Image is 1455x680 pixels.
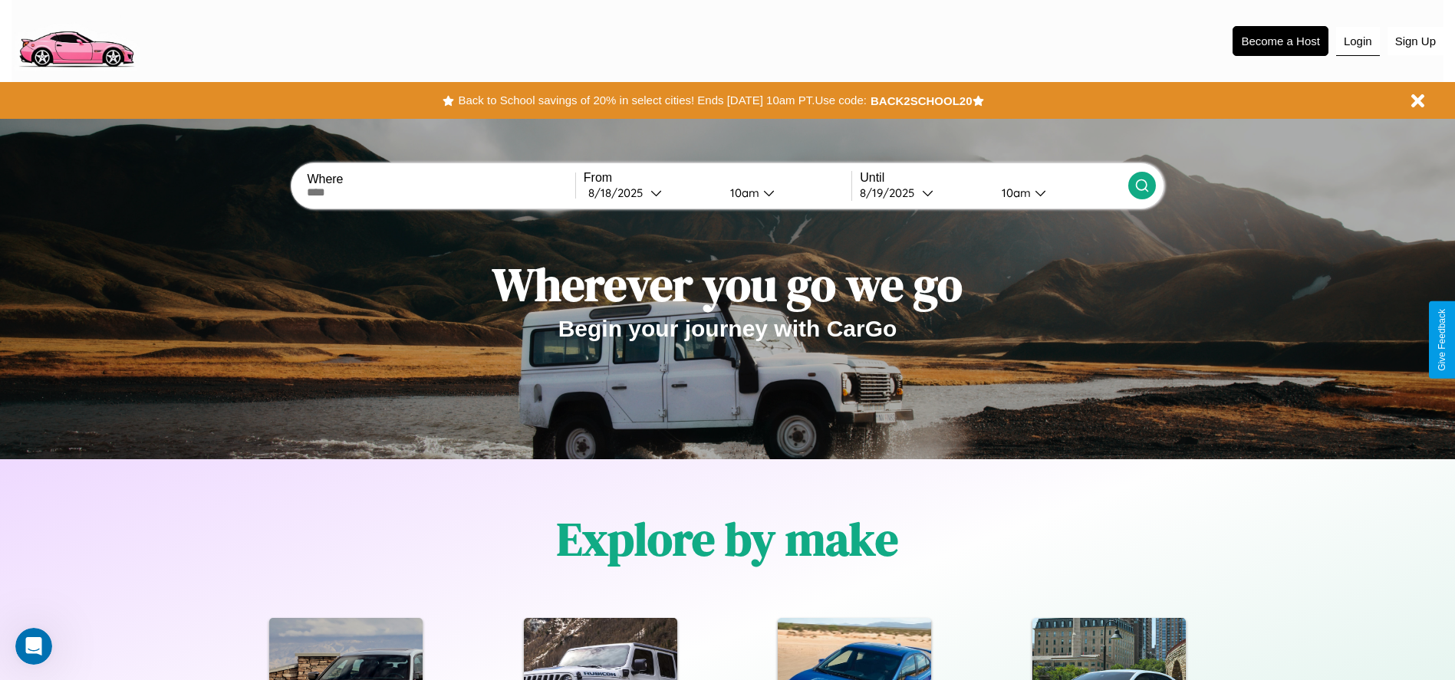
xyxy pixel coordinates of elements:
button: 8/18/2025 [584,185,718,201]
button: Back to School savings of 20% in select cities! Ends [DATE] 10am PT.Use code: [454,90,870,111]
button: 10am [718,185,852,201]
h1: Explore by make [557,508,898,570]
b: BACK2SCHOOL20 [871,94,973,107]
div: 8 / 18 / 2025 [588,186,650,200]
div: 10am [994,186,1035,200]
label: Where [307,172,574,186]
button: Login [1336,27,1380,56]
div: Give Feedback [1437,309,1447,371]
label: From [584,171,851,185]
div: 10am [723,186,763,200]
div: 8 / 19 / 2025 [860,186,922,200]
label: Until [860,171,1127,185]
button: Sign Up [1388,27,1443,55]
img: logo [12,8,140,71]
button: 10am [989,185,1128,201]
button: Become a Host [1233,26,1328,56]
iframe: Intercom live chat [15,628,52,665]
